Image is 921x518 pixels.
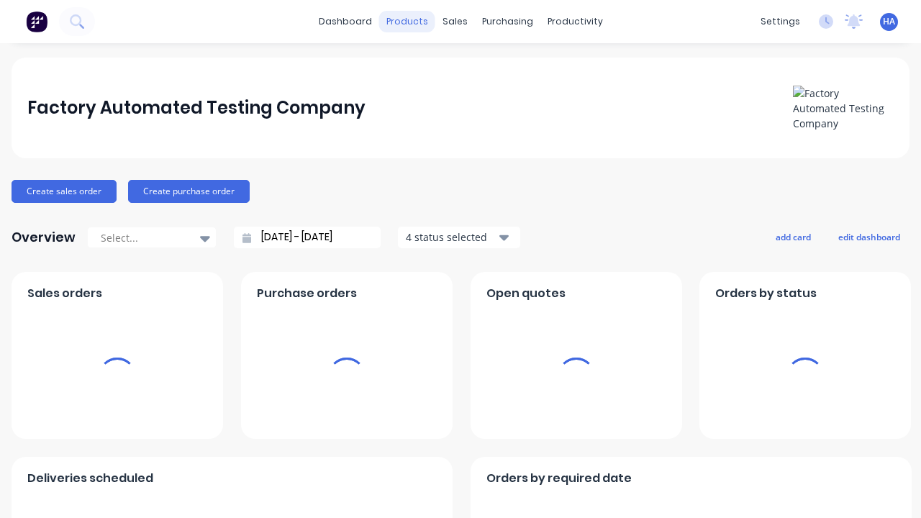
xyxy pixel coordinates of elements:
div: settings [753,11,807,32]
button: Create sales order [12,180,117,203]
img: Factory [26,11,47,32]
span: Orders by status [715,285,817,302]
div: Factory Automated Testing Company [27,94,366,122]
div: productivity [540,11,610,32]
span: Purchase orders [257,285,357,302]
button: Create purchase order [128,180,250,203]
button: 4 status selected [398,227,520,248]
button: edit dashboard [829,227,909,246]
div: purchasing [475,11,540,32]
span: Orders by required date [486,470,632,487]
div: 4 status selected [406,230,496,245]
button: add card [766,227,820,246]
div: sales [435,11,475,32]
span: Open quotes [486,285,566,302]
span: Deliveries scheduled [27,470,153,487]
span: HA [883,15,895,28]
span: Sales orders [27,285,102,302]
img: Factory Automated Testing Company [793,86,894,131]
div: products [379,11,435,32]
a: dashboard [312,11,379,32]
div: Overview [12,223,76,252]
